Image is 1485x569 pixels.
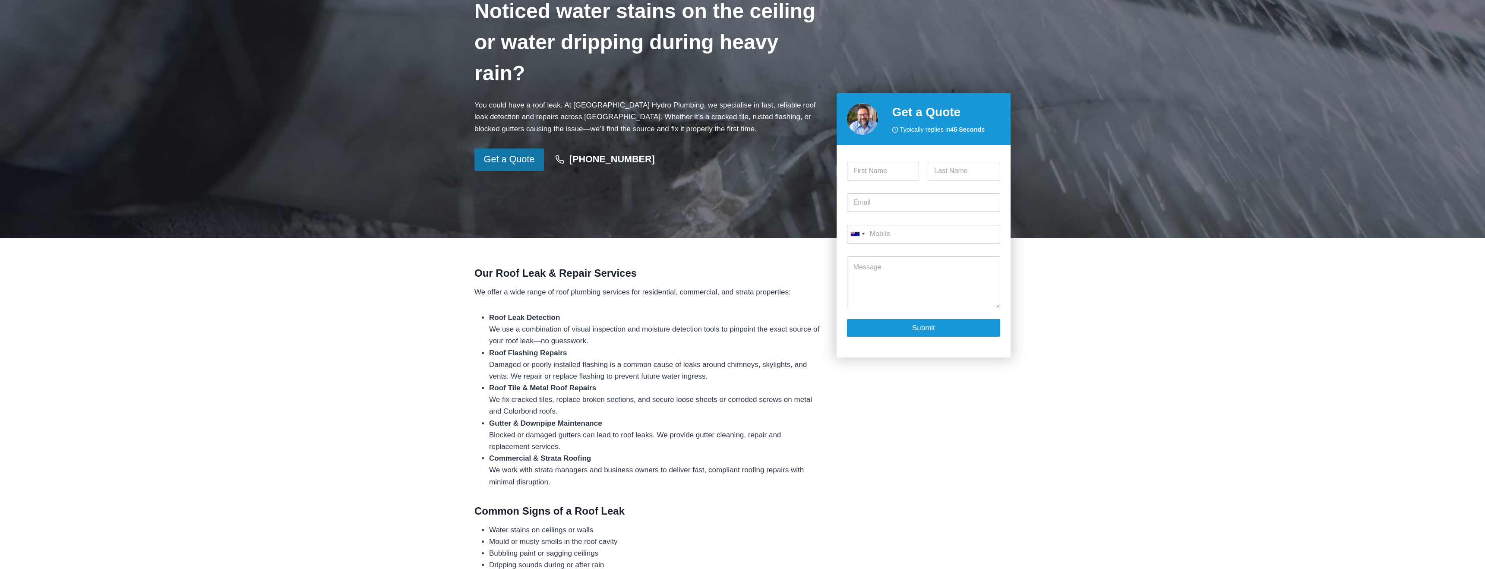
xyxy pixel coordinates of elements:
[489,454,591,462] strong: Commercial & Strata Roofing
[489,417,823,453] li: Blocked or damaged gutters can lead to roof leaks. We provide gutter cleaning, repair and replace...
[484,152,535,167] span: Get a Quote
[950,126,985,133] strong: 45 Seconds
[489,313,560,322] strong: Roof Leak Detection
[474,505,625,517] strong: Common Signs of a Roof Leak
[489,419,602,427] strong: Gutter & Downpipe Maintenance
[847,225,1000,243] input: Mobile
[474,99,823,135] p: You could have a roof leak. At [GEOGRAPHIC_DATA] Hydro Plumbing, we specialise in fast, reliable ...
[474,286,823,298] p: We offer a wide range of roof plumbing services for residential, commercial, and strata properties:
[847,225,868,243] button: Selected country
[489,452,823,488] li: We work with strata managers and business owners to deliver fast, compliant roofing repairs with ...
[489,384,596,392] strong: Roof Tile & Metal Roof Repairs
[474,149,544,171] a: Get a Quote
[489,547,823,559] li: Bubbling paint or sagging ceilings
[892,103,1000,121] h2: Get a Quote
[569,154,655,164] strong: [PHONE_NUMBER]
[547,150,663,170] a: [PHONE_NUMBER]
[489,312,823,347] li: We use a combination of visual inspection and moisture detection tools to pinpoint the exact sour...
[847,193,1000,212] input: Email
[474,267,637,279] strong: Our Roof Leak & Repair Services
[489,524,823,536] li: Water stains on ceilings or walls
[847,162,919,180] input: First Name
[489,349,567,357] strong: Roof Flashing Repairs
[847,319,1000,337] button: Submit
[900,125,985,135] span: Typically replies in
[489,536,823,547] li: Mould or musty smells in the roof cavity
[489,347,823,382] li: Damaged or poorly installed flashing is a common cause of leaks around chimneys, skylights, and v...
[928,162,1000,180] input: Last Name
[489,382,823,417] li: We fix cracked tiles, replace broken sections, and secure loose sheets or corroded screws on meta...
